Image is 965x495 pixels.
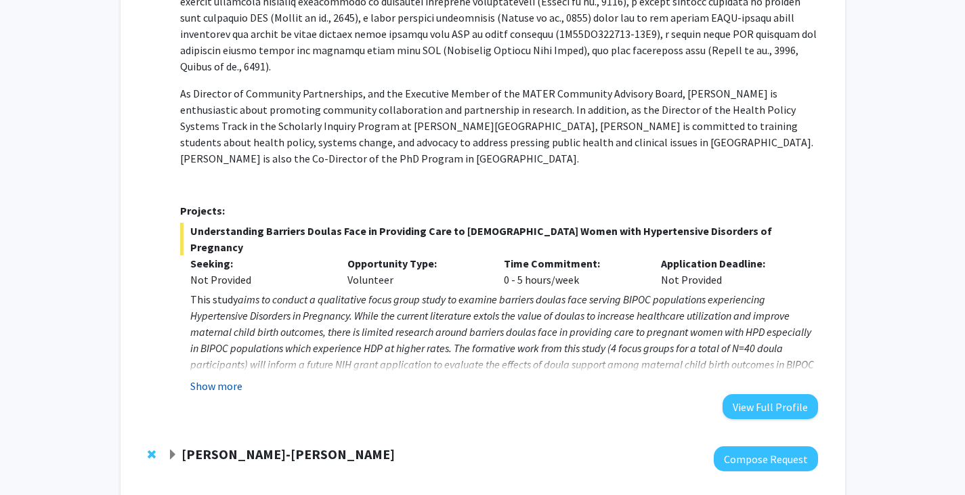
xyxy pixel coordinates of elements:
[347,255,484,272] p: Opportunity Type:
[504,255,641,272] p: Time Commitment:
[181,446,395,462] strong: [PERSON_NAME]-[PERSON_NAME]
[661,255,798,272] p: Application Deadline:
[190,272,327,288] div: Not Provided
[167,450,178,460] span: Expand Chang-Gyu Hahn Bookmark
[723,394,818,419] button: View Full Profile
[180,223,817,255] span: Understanding Barriers Doulas Face in Providing Care to [DEMOGRAPHIC_DATA] Women with Hypertensiv...
[337,255,494,288] div: Volunteer
[651,255,808,288] div: Not Provided
[180,87,813,165] span: As Director of Community Partnerships, and the Executive Member of the MATER Community Advisory B...
[190,378,242,394] button: Show more
[190,255,327,272] p: Seeking:
[714,446,818,471] button: Compose Request to Chang-Gyu Hahn
[190,293,814,387] em: aims to conduct a qualitative focus group study to examine barriers doulas face serving BIPOC pop...
[494,255,651,288] div: 0 - 5 hours/week
[10,434,58,485] iframe: Chat
[180,204,225,217] strong: Projects:
[148,449,156,460] span: Remove Chang-Gyu Hahn from bookmarks
[190,291,817,389] p: This study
